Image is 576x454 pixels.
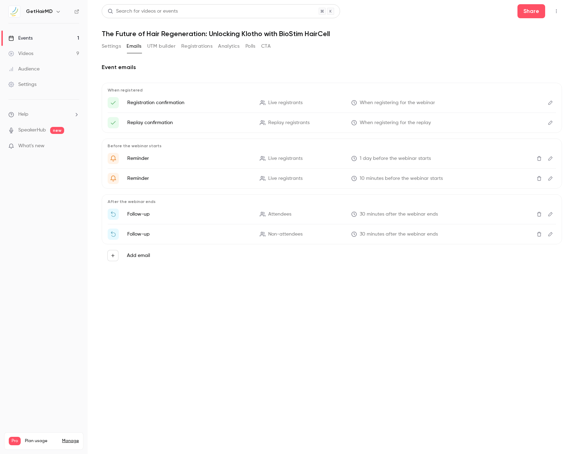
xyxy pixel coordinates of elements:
label: Add email [127,252,150,259]
a: Manage [62,438,79,444]
button: Edit [545,153,556,164]
button: Delete [534,229,545,240]
button: Edit [545,229,556,240]
span: Live registrants [268,175,303,182]
button: Delete [534,209,545,220]
span: 10 minutes before the webinar starts [360,175,443,182]
p: Before the webinar starts [108,143,556,149]
li: Here's your access link to {{ event_name }}! [108,117,556,128]
span: 30 minutes after the webinar ends [360,211,438,218]
span: Live registrants [268,155,303,162]
span: Help [18,111,28,118]
button: Settings [102,41,121,52]
li: {{ event_name }} is about to go live [108,173,556,184]
button: UTM builder [147,41,176,52]
span: 1 day before the webinar starts [360,155,431,162]
p: Reminder [127,155,251,162]
span: Pro [9,437,21,445]
span: Non-attendees [268,231,303,238]
p: Registration confirmation [127,99,251,106]
button: Emails [127,41,141,52]
div: Videos [8,50,33,57]
a: SpeakerHub [18,127,46,134]
img: GetHairMD [9,6,20,17]
span: Plan usage [25,438,58,444]
span: Replay registrants [268,119,310,127]
p: When registered [108,87,556,93]
h6: GetHairMD [26,8,53,15]
div: Events [8,35,33,42]
h2: Event emails [102,63,562,72]
button: Edit [545,117,556,128]
p: Follow-up [127,231,251,238]
p: Replay confirmation [127,119,251,126]
p: After the webinar ends [108,199,556,204]
span: new [50,127,64,134]
div: Audience [8,66,40,73]
span: Live registrants [268,99,303,107]
button: Registrations [181,41,212,52]
span: 30 minutes after the webinar ends [360,231,438,238]
button: Edit [545,173,556,184]
span: Attendees [268,211,291,218]
div: Search for videos or events [108,8,178,15]
h1: The Future of Hair Regeneration: Unlocking Klotho with BioStim HairCell [102,29,562,38]
button: Delete [534,173,545,184]
li: Watch the replay of {{ event_name }} [108,229,556,240]
p: Reminder [127,175,251,182]
button: Analytics [218,41,240,52]
li: Get Ready for '{{ event_name }}' tomorrow! [108,153,556,164]
button: Edit [545,209,556,220]
button: Delete [534,153,545,164]
button: CTA [261,41,271,52]
button: Polls [245,41,256,52]
p: Follow-up [127,211,251,218]
button: Share [517,4,545,18]
div: Settings [8,81,36,88]
span: When registering for the webinar [360,99,435,107]
li: Thanks for attending {{ event_name }} [108,209,556,220]
span: When registering for the replay [360,119,431,127]
span: What's new [18,142,45,150]
li: help-dropdown-opener [8,111,79,118]
button: Edit [545,97,556,108]
li: Here's your access link to {{ event_name }}! [108,97,556,108]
